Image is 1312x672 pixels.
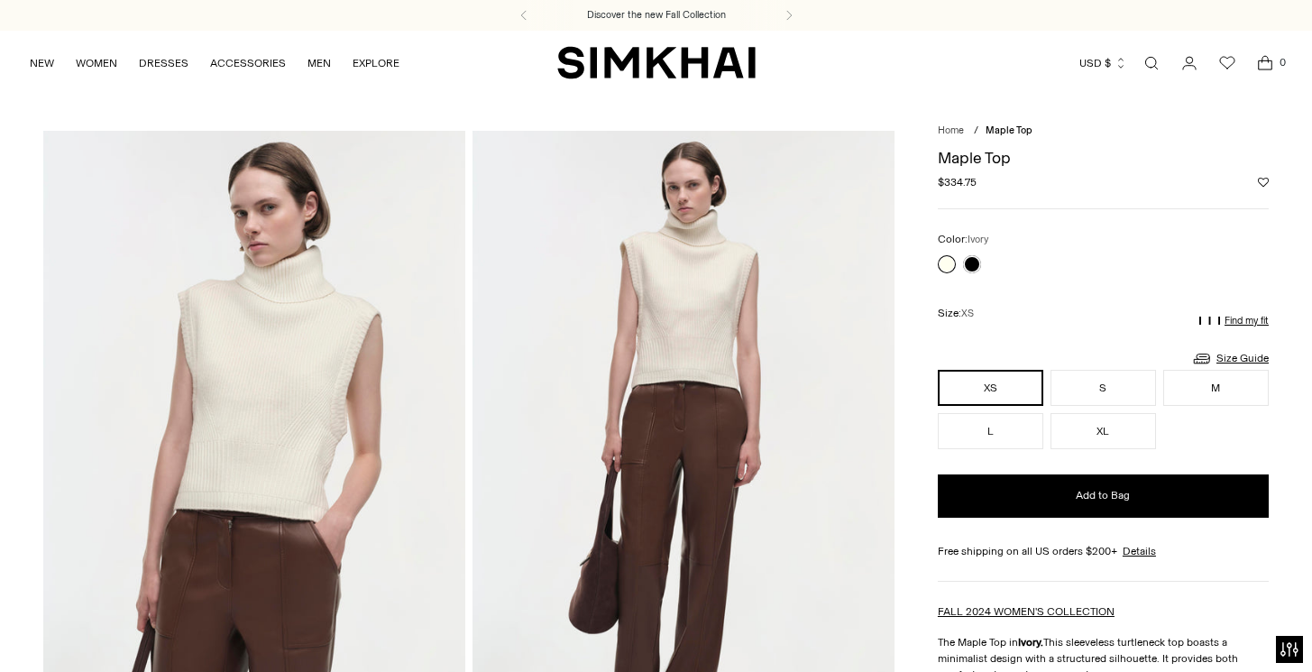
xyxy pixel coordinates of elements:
label: Color: [938,231,988,248]
span: Add to Bag [1076,488,1130,503]
strong: Ivory. [1018,636,1043,649]
span: $334.75 [938,174,977,190]
a: SIMKHAI [557,45,756,80]
div: / [974,124,978,139]
span: Ivory [968,234,988,245]
a: MEN [307,43,331,83]
h1: Maple Top [938,150,1269,166]
button: Add to Bag [938,474,1269,518]
span: Maple Top [986,124,1032,136]
a: Wishlist [1209,45,1245,81]
span: XS [961,308,974,319]
button: XL [1051,413,1156,449]
a: Discover the new Fall Collection [587,8,726,23]
a: WOMEN [76,43,117,83]
a: EXPLORE [353,43,399,83]
a: FALL 2024 WOMEN'S COLLECTION [938,605,1115,618]
a: Open search modal [1133,45,1170,81]
a: NEW [30,43,54,83]
button: XS [938,370,1043,406]
div: Free shipping on all US orders $200+ [938,543,1269,559]
button: S [1051,370,1156,406]
a: Open cart modal [1247,45,1283,81]
nav: breadcrumbs [938,124,1269,139]
button: USD $ [1079,43,1127,83]
a: Go to the account page [1171,45,1207,81]
a: ACCESSORIES [210,43,286,83]
span: 0 [1274,54,1290,70]
a: Size Guide [1191,347,1269,370]
a: Details [1123,543,1156,559]
a: DRESSES [139,43,188,83]
a: Home [938,124,964,136]
button: M [1163,370,1269,406]
label: Size: [938,305,974,322]
button: L [938,413,1043,449]
button: Add to Wishlist [1258,177,1269,188]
